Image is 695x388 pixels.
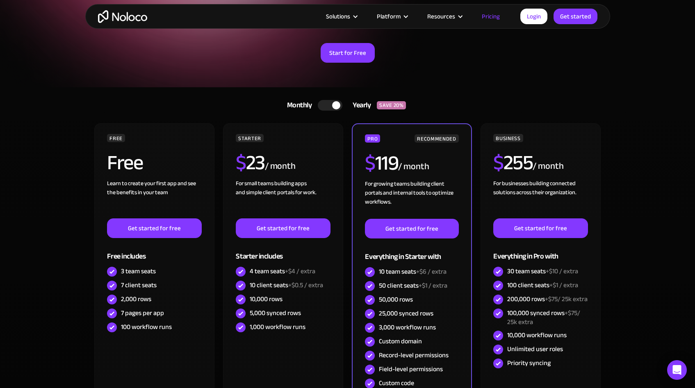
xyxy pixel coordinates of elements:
a: Pricing [472,11,510,22]
span: $ [493,143,504,182]
div: 2,000 rows [121,295,151,304]
div: 100,000 synced rows [507,309,588,327]
div: Unlimited user roles [507,345,563,354]
div: Solutions [316,11,367,22]
div: Free includes [107,238,201,265]
a: Get started for free [493,218,588,238]
span: +$1 / extra [549,279,578,291]
div: Platform [377,11,401,22]
a: Login [520,9,547,24]
div: Platform [367,11,417,22]
h2: 255 [493,152,533,173]
div: 100 workflow runs [121,322,172,331]
span: +$75/ 25k extra [507,307,580,328]
a: Get started [554,9,597,24]
div: Monthly [277,99,318,111]
div: Custom domain [379,337,422,346]
div: 10 team seats [379,267,447,276]
span: +$0.5 / extra [288,279,323,291]
a: Get started for free [236,218,330,238]
span: +$1 / extra [419,279,447,292]
a: home [98,10,147,23]
div: 10 client seats [250,281,323,290]
div: 10,000 workflow runs [507,331,567,340]
div: 50,000 rows [379,295,413,304]
div: 1,000 workflow runs [250,322,305,331]
div: Solutions [326,11,350,22]
div: 30 team seats [507,267,578,276]
span: $ [365,144,375,182]
div: 25,000 synced rows [379,309,433,318]
div: Record-level permissions [379,351,449,360]
div: BUSINESS [493,134,523,142]
span: $ [236,143,246,182]
div: For growing teams building client portals and internal tools to optimize workflows. [365,179,458,219]
div: Everything in Pro with [493,238,588,265]
div: Field-level permissions [379,365,443,374]
div: STARTER [236,134,263,142]
div: / month [533,160,563,173]
div: Yearly [342,99,377,111]
div: 3,000 workflow runs [379,323,436,332]
div: / month [398,160,429,173]
div: RECOMMENDED [415,134,458,143]
a: Start for Free [321,43,375,63]
div: FREE [107,134,125,142]
div: Everything in Starter with [365,238,458,265]
div: Starter includes [236,238,330,265]
div: For small teams building apps and simple client portals for work. ‍ [236,179,330,218]
span: +$6 / extra [416,265,447,278]
div: 4 team seats [250,267,315,276]
span: +$10 / extra [546,265,578,277]
div: Learn to create your first app and see the benefits in your team ‍ [107,179,201,218]
div: Priority syncing [507,359,551,368]
span: +$75/ 25k extra [545,293,588,305]
div: PRO [365,134,380,143]
div: Resources [417,11,472,22]
a: Get started for free [107,218,201,238]
div: 100 client seats [507,281,578,290]
div: 50 client seats [379,281,447,290]
div: 7 client seats [121,281,157,290]
div: 10,000 rows [250,295,283,304]
div: Open Intercom Messenger [667,360,687,380]
span: +$4 / extra [285,265,315,277]
h2: 119 [365,153,398,173]
div: 200,000 rows [507,295,588,304]
div: 5,000 synced rows [250,309,301,318]
div: Custom code [379,379,414,388]
div: 7 pages per app [121,309,164,318]
div: / month [265,160,296,173]
div: For businesses building connected solutions across their organization. ‍ [493,179,588,218]
div: SAVE 20% [377,101,406,109]
div: 3 team seats [121,267,156,276]
h2: 23 [236,152,265,173]
a: Get started for free [365,219,458,238]
h2: Free [107,152,143,173]
div: Resources [427,11,455,22]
